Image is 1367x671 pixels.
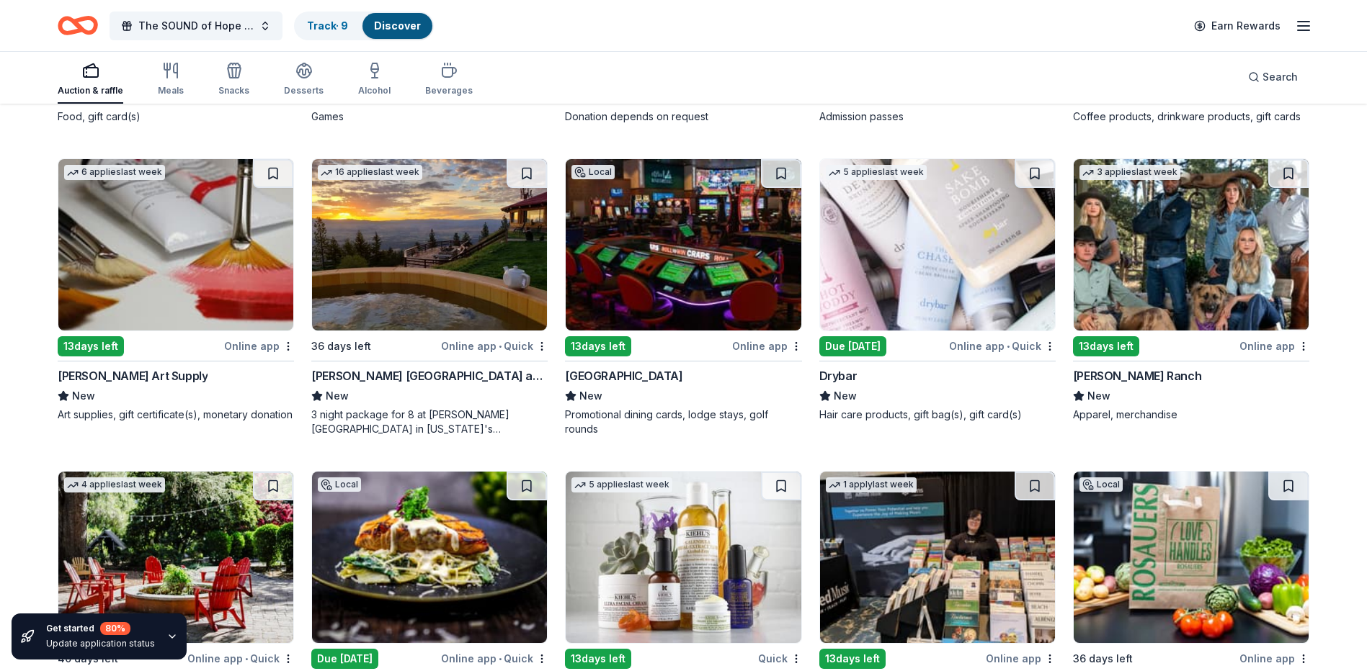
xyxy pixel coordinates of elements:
[158,85,184,96] div: Meals
[224,337,294,355] div: Online app
[986,649,1056,667] div: Online app
[566,159,801,330] img: Image for Swinomish Casino & Lodge
[58,472,293,643] img: Image for The Cottages of Napa Valley
[565,109,801,124] div: Donation depends on request
[64,477,165,492] div: 4 applies last week
[58,367,208,384] div: [PERSON_NAME] Art Supply
[311,367,548,384] div: [PERSON_NAME] [GEOGRAPHIC_DATA] and Retreat
[58,85,123,96] div: Auction & raffle
[1074,472,1309,643] img: Image for Rosauers Supermarkets
[565,336,631,356] div: 13 days left
[1239,649,1309,667] div: Online app
[819,367,858,384] div: Drybar
[58,109,294,124] div: Food, gift card(s)
[1007,341,1010,352] span: •
[1079,165,1180,180] div: 3 applies last week
[46,638,155,649] div: Update application status
[820,472,1055,643] img: Image for Alfred Music
[566,472,801,643] img: Image for Kiehl's
[949,337,1056,355] div: Online app Quick
[579,387,602,405] span: New
[1073,158,1309,422] a: Image for Kimes Ranch3 applieslast week13days leftOnline app[PERSON_NAME] RanchNewApparel, mercha...
[58,9,98,42] a: Home
[158,56,184,104] button: Meals
[1073,407,1309,422] div: Apparel, merchandise
[284,56,324,104] button: Desserts
[1073,650,1133,667] div: 36 days left
[425,85,473,96] div: Beverages
[1185,13,1289,39] a: Earn Rewards
[1074,159,1309,330] img: Image for Kimes Ranch
[499,653,502,665] span: •
[819,407,1056,422] div: Hair care products, gift bag(s), gift card(s)
[58,407,294,422] div: Art supplies, gift certificate(s), monetary donation
[441,337,548,355] div: Online app Quick
[358,85,391,96] div: Alcohol
[318,165,422,180] div: 16 applies last week
[318,477,361,492] div: Local
[1073,336,1139,356] div: 13 days left
[819,649,886,669] div: 13 days left
[571,477,672,492] div: 5 applies last week
[819,336,886,356] div: Due [DATE]
[1237,63,1309,91] button: Search
[218,85,249,96] div: Snacks
[826,477,917,492] div: 1 apply last week
[312,472,547,643] img: Image for Claim Jumper
[218,56,249,104] button: Snacks
[72,387,95,405] span: New
[138,17,254,35] span: The SOUND of Hope 2025
[1239,337,1309,355] div: Online app
[565,367,682,384] div: [GEOGRAPHIC_DATA]
[819,158,1056,422] a: Image for Drybar5 applieslast weekDue [DATE]Online app•QuickDrybarNewHair care products, gift bag...
[374,19,421,32] a: Discover
[307,19,348,32] a: Track· 9
[820,159,1055,330] img: Image for Drybar
[565,649,631,669] div: 13 days left
[58,56,123,104] button: Auction & raffle
[46,622,155,635] div: Get started
[425,56,473,104] button: Beverages
[58,336,124,356] div: 13 days left
[311,338,371,355] div: 36 days left
[732,337,802,355] div: Online app
[100,622,130,635] div: 80 %
[294,12,434,40] button: Track· 9Discover
[311,158,548,436] a: Image for Downing Mountain Lodge and Retreat16 applieslast week36 days leftOnline app•Quick[PERSO...
[284,85,324,96] div: Desserts
[245,653,248,665] span: •
[312,159,547,330] img: Image for Downing Mountain Lodge and Retreat
[58,159,293,330] img: Image for Trekell Art Supply
[441,649,548,667] div: Online app Quick
[758,649,802,667] div: Quick
[1079,477,1123,492] div: Local
[311,649,378,669] div: Due [DATE]
[826,165,927,180] div: 5 applies last week
[834,387,857,405] span: New
[326,387,349,405] span: New
[565,158,801,436] a: Image for Swinomish Casino & Lodge Local13days leftOnline app[GEOGRAPHIC_DATA]NewPromotional dini...
[110,12,282,40] button: The SOUND of Hope 2025
[819,109,1056,124] div: Admission passes
[1087,387,1110,405] span: New
[1263,68,1298,86] span: Search
[1073,109,1309,124] div: Coffee products, drinkware products, gift cards
[499,341,502,352] span: •
[58,158,294,422] a: Image for Trekell Art Supply6 applieslast week13days leftOnline app[PERSON_NAME] Art SupplyNewArt...
[565,407,801,436] div: Promotional dining cards, lodge stays, golf rounds
[358,56,391,104] button: Alcohol
[571,165,615,179] div: Local
[64,165,165,180] div: 6 applies last week
[311,407,548,436] div: 3 night package for 8 at [PERSON_NAME][GEOGRAPHIC_DATA] in [US_STATE]'s [GEOGRAPHIC_DATA] (Charit...
[1073,367,1201,384] div: [PERSON_NAME] Ranch
[311,109,548,124] div: Games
